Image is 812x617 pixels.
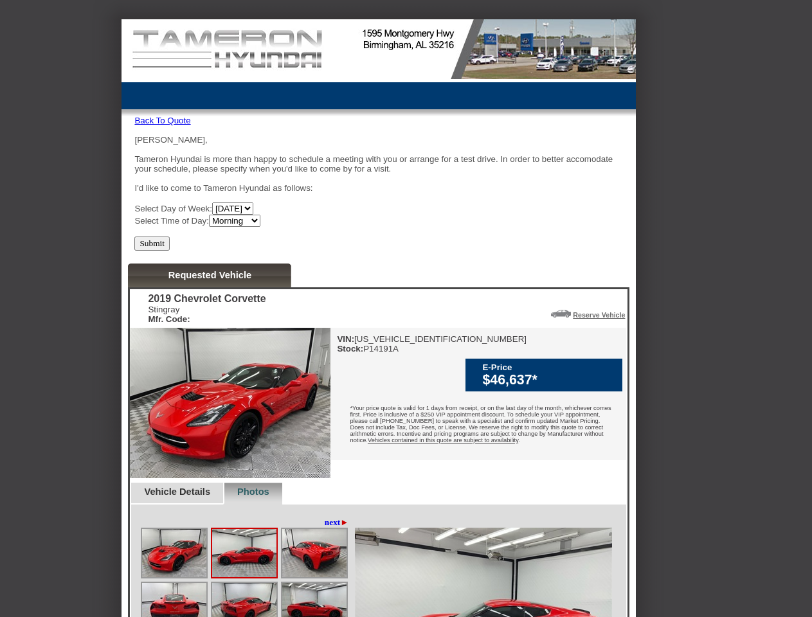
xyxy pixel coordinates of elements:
[142,529,206,577] img: Image.aspx
[168,270,252,280] a: Requested Vehicle
[340,517,348,527] span: ►
[337,334,354,344] b: VIN:
[282,529,347,577] img: Image.aspx
[337,344,363,353] b: Stock:
[212,529,276,577] img: Image.aspx
[330,395,626,456] div: *Your price quote is valid for 1 days from receipt, or on the last day of the month, whichever co...
[134,116,190,125] a: Back To Quote
[482,372,616,388] div: $46,637*
[148,293,266,305] div: 2019 Chevrolet Corvette
[368,437,518,443] u: Vehicles contained in this quote are subject to availability
[144,487,210,497] a: Vehicle Details
[337,334,527,353] div: [US_VEHICLE_IDENTIFICATION_NUMBER] P14191A
[148,305,266,324] div: Stingray
[551,310,571,317] img: Icon_ReserveVehicleCar.png
[237,487,269,497] a: Photos
[325,517,349,528] a: next►
[134,237,170,251] input: Submit
[130,328,330,478] img: 2019 Chevrolet Corvette
[134,135,623,227] div: [PERSON_NAME], Tameron Hyundai is more than happy to schedule a meeting with you or arrange for a...
[148,314,190,324] b: Mfr. Code:
[482,362,616,372] div: E-Price
[573,311,625,319] a: Reserve Vehicle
